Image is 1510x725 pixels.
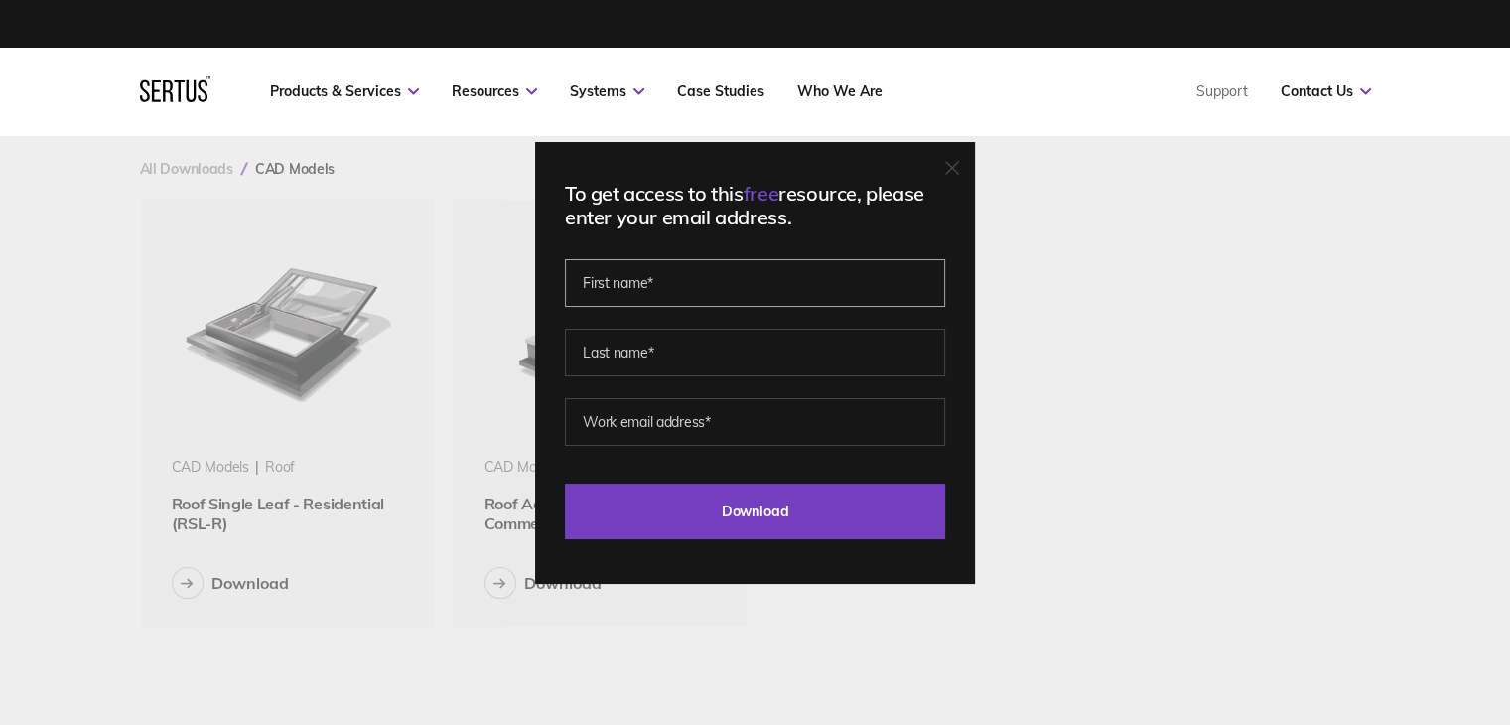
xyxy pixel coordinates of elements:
a: Systems [570,82,644,100]
a: Resources [452,82,537,100]
span: free [744,181,778,206]
input: First name* [565,259,945,307]
a: Case Studies [677,82,764,100]
a: Products & Services [270,82,419,100]
a: Contact Us [1281,82,1371,100]
a: Support [1196,82,1248,100]
input: Last name* [565,329,945,376]
input: Work email address* [565,398,945,446]
a: Who We Are [797,82,883,100]
input: Download [565,484,945,539]
iframe: Chat Widget [1411,630,1510,725]
div: To get access to this resource, please enter your email address. [565,182,945,229]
